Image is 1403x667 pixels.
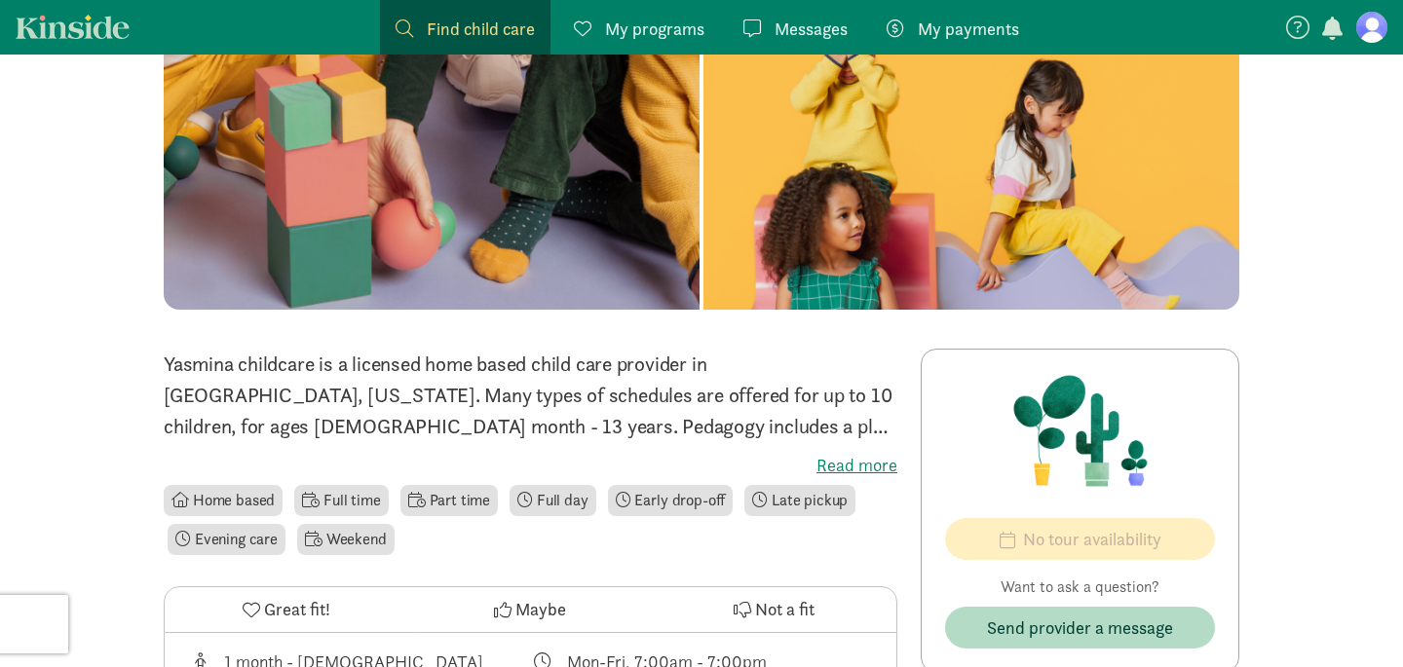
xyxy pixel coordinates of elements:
[918,16,1019,42] span: My payments
[16,15,130,39] a: Kinside
[164,485,283,516] li: Home based
[775,16,848,42] span: Messages
[945,607,1215,648] button: Send provider a message
[1023,526,1161,552] span: No tour availability
[653,587,896,632] button: Not a fit
[515,596,566,622] span: Maybe
[164,454,897,477] label: Read more
[608,485,734,516] li: Early drop-off
[744,485,855,516] li: Late pickup
[408,587,652,632] button: Maybe
[427,16,535,42] span: Find child care
[510,485,596,516] li: Full day
[264,596,330,622] span: Great fit!
[400,485,498,516] li: Part time
[164,349,897,442] p: Yasmina childcare is a licensed home based child care provider in [GEOGRAPHIC_DATA], [US_STATE]. ...
[294,485,388,516] li: Full time
[165,587,408,632] button: Great fit!
[168,524,285,555] li: Evening care
[945,518,1215,560] button: No tour availability
[987,614,1173,641] span: Send provider a message
[945,575,1215,599] p: Want to ask a question?
[297,524,395,555] li: Weekend
[755,596,815,622] span: Not a fit
[605,16,704,42] span: My programs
